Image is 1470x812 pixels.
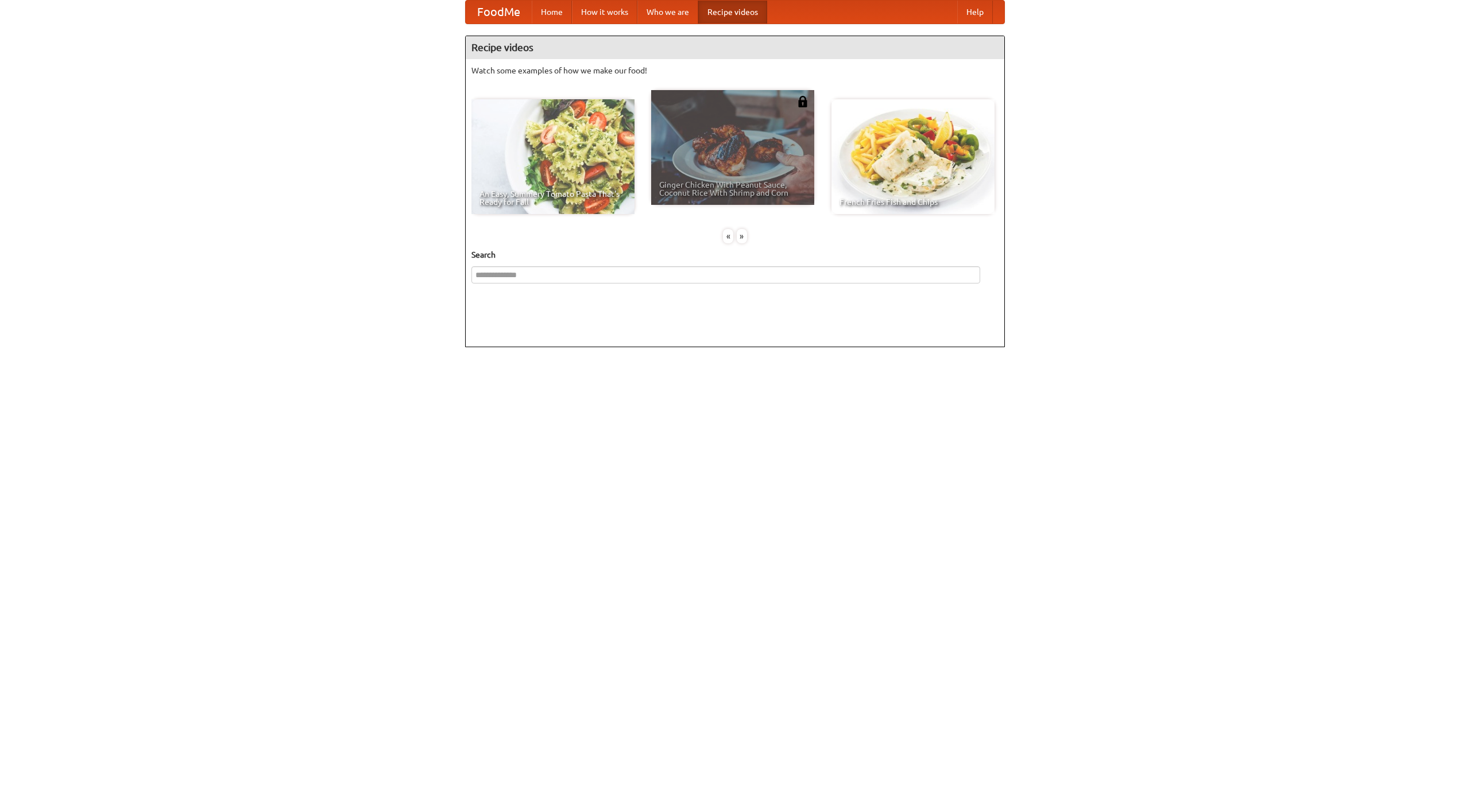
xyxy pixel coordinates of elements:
[831,99,995,214] a: French Fries Fish and Chips
[698,1,767,24] a: Recipe videos
[471,249,999,261] h5: Search
[957,1,993,24] a: Help
[797,96,808,107] img: 483408.png
[637,1,698,24] a: Who we are
[723,229,733,243] div: «
[737,229,747,243] div: »
[572,1,637,24] a: How it works
[532,1,572,24] a: Home
[471,65,999,76] p: Watch some examples of how we make our food!
[466,36,1004,59] h4: Recipe videos
[840,198,987,206] span: French Fries Fish and Chips
[466,1,532,24] a: FoodMe
[471,99,635,214] a: An Easy, Summery Tomato Pasta That's Ready for Fall
[479,190,626,206] span: An Easy, Summery Tomato Pasta That's Ready for Fall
